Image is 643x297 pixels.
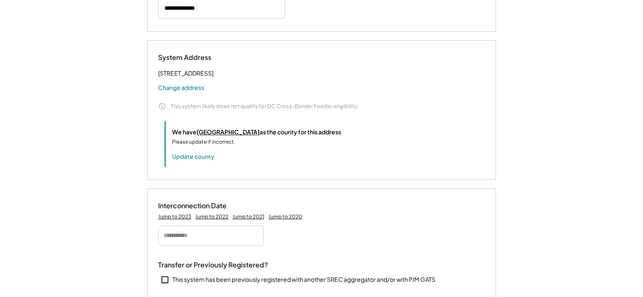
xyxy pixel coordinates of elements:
div: Transfer or Previously Registered? [158,261,268,270]
div: Jump to 2022 [195,213,228,220]
div: [STREET_ADDRESS] [158,68,213,79]
div: Interconnection Date [158,202,243,210]
div: Jump to 2020 [268,213,302,220]
div: Jump to 2023 [158,213,191,220]
div: Please update if incorrect. [172,138,235,146]
div: This system has been previously registered with another SREC aggregator and/or with PJM GATS [172,275,435,284]
div: This system likely does not qualify for DC Cross-Border Feeder eligibility. [171,102,358,110]
div: We have as the county for this address [172,128,341,136]
button: Update county [172,152,214,161]
u: [GEOGRAPHIC_DATA] [197,128,260,136]
button: Change address [158,83,204,92]
div: System Address [158,53,243,62]
div: Jump to 2021 [233,213,264,220]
